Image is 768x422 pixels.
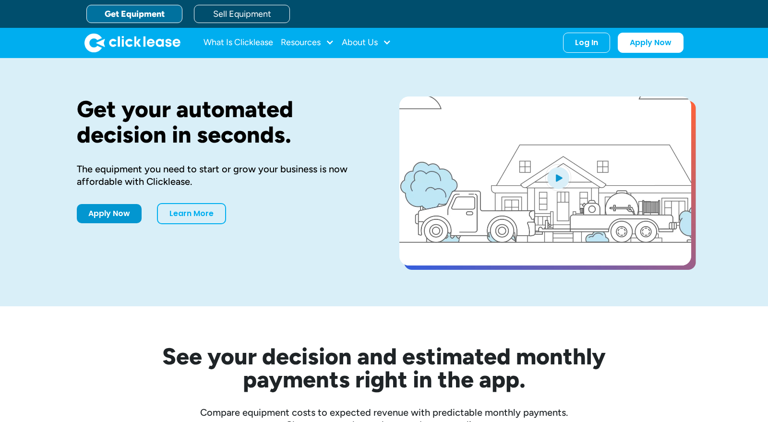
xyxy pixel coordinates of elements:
[575,38,598,48] div: Log In
[86,5,182,23] a: Get Equipment
[77,96,369,147] h1: Get your automated decision in seconds.
[77,204,142,223] a: Apply Now
[84,33,180,52] img: Clicklease logo
[157,203,226,224] a: Learn More
[545,164,571,191] img: Blue play button logo on a light blue circular background
[204,33,273,52] a: What Is Clicklease
[115,345,653,391] h2: See your decision and estimated monthly payments right in the app.
[618,33,684,53] a: Apply Now
[77,163,369,188] div: The equipment you need to start or grow your business is now affordable with Clicklease.
[194,5,290,23] a: Sell Equipment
